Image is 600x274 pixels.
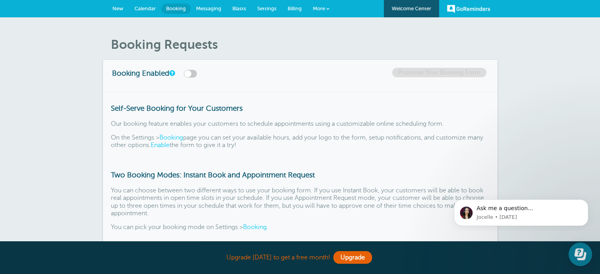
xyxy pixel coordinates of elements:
p: Our booking feature enables your customers to schedule appointments using a customizable online s... [111,120,490,128]
h3: Two Booking Modes: Instant Book and Appointment Request [111,171,490,179]
a: Booking [159,134,183,141]
a: Booking [161,4,191,14]
p: You can pick your booking mode on Settings > . [111,224,490,231]
a: Booking [243,224,267,231]
h3: Self-Serve Booking for Your Customers [111,104,490,113]
span: New [112,6,123,11]
span: Billing [288,6,302,11]
a: Promote Your Booking Form [392,68,486,77]
span: Settings [257,6,277,11]
span: Blasts [232,6,246,11]
span: More [313,6,325,11]
p: You can choose between two different ways to use your booking form. If you use Instant Book, your... [111,187,490,217]
iframe: Resource center [568,242,592,266]
p: On the Settings > page you can set your available hours, add your logo to the form, setup notific... [111,134,490,149]
span: Calendar [135,6,156,11]
span: Messaging [196,6,221,11]
span: Booking [166,6,186,11]
a: Upgrade [333,251,372,264]
a: Enable [151,142,170,149]
iframe: Intercom notifications message [442,193,600,231]
h3: Booking Enabled [112,68,230,78]
h1: Booking Requests [111,37,497,52]
div: Upgrade [DATE] to get a free month! [103,249,497,266]
a: This switch turns your online booking form on or off. [169,71,174,76]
